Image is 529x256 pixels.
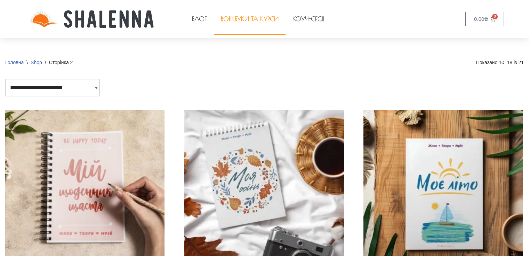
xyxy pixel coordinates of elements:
[24,60,31,65] span: \
[5,60,24,65] a: Головна
[31,60,42,65] a: Shop
[185,3,214,35] a: Блог
[465,12,504,26] a: 0.00₴ 0
[286,3,331,35] a: Коуч-сесії
[185,3,422,35] nav: Меню
[5,59,73,67] nav: Breadcrumb
[474,16,488,22] bdi: 0.00
[492,14,498,19] span: 0
[5,79,100,96] select: Замовлення магазину
[214,3,286,35] a: Воркбуки та курси
[476,59,524,72] p: Показано 10–18 із 21
[42,60,49,65] span: \
[484,16,488,22] span: ₴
